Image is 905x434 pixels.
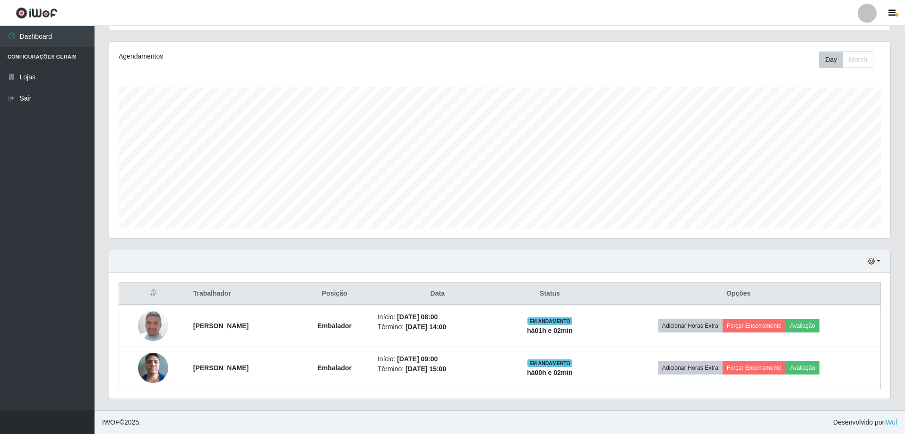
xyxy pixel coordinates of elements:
[884,418,897,426] a: iWof
[723,319,786,332] button: Forçar Encerramento
[397,355,438,363] time: [DATE] 09:00
[378,354,498,364] li: Início:
[378,322,498,332] li: Término:
[819,51,843,68] button: Day
[378,312,498,322] li: Início:
[372,283,503,305] th: Data
[786,319,819,332] button: Avaliação
[527,369,573,376] strong: há 00 h e 02 min
[503,283,597,305] th: Status
[833,417,897,427] span: Desenvolvido por
[397,313,438,321] time: [DATE] 08:00
[318,322,352,330] strong: Embalador
[188,283,297,305] th: Trabalhador
[193,364,249,372] strong: [PERSON_NAME]
[658,361,723,374] button: Adicionar Horas Extra
[596,283,880,305] th: Opções
[658,319,723,332] button: Adicionar Horas Extra
[378,364,498,374] li: Término:
[193,322,249,330] strong: [PERSON_NAME]
[297,283,372,305] th: Posição
[527,317,572,325] span: EM ANDAMENTO
[16,7,58,19] img: CoreUI Logo
[527,327,573,334] strong: há 01 h e 02 min
[318,364,352,372] strong: Embalador
[138,299,168,353] img: 1748899512620.jpeg
[843,51,873,68] button: Month
[786,361,819,374] button: Avaliação
[819,51,873,68] div: First group
[102,418,120,426] span: IWOF
[819,51,881,68] div: Toolbar with button groups
[405,365,446,373] time: [DATE] 15:00
[102,417,141,427] span: © 2025 .
[138,348,168,388] img: 1720641166740.jpeg
[405,323,446,331] time: [DATE] 14:00
[527,359,572,367] span: EM ANDAMENTO
[723,361,786,374] button: Forçar Encerramento
[119,51,428,61] div: Agendamentos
